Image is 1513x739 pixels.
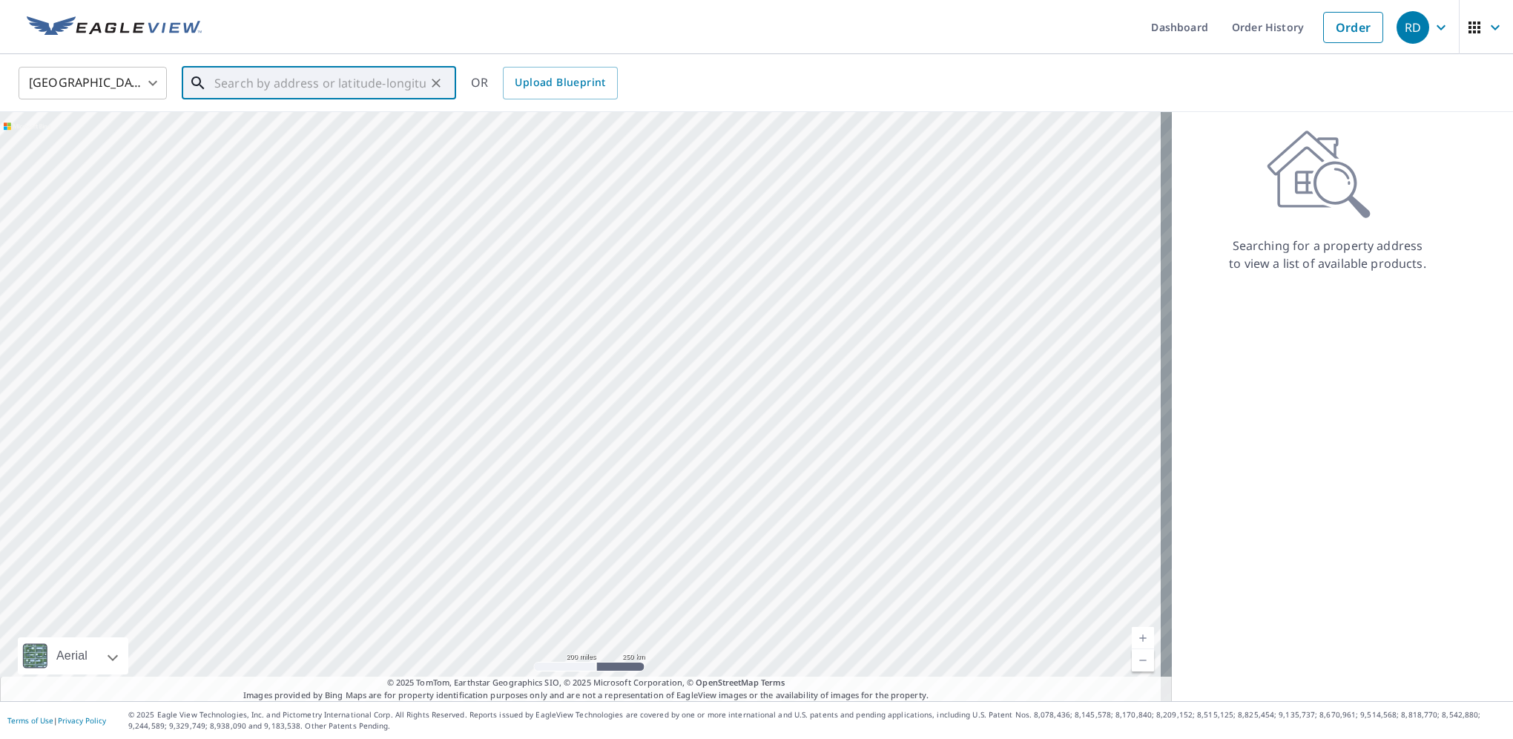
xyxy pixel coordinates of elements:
[19,62,167,104] div: [GEOGRAPHIC_DATA]
[471,67,618,99] div: OR
[387,677,785,689] span: © 2025 TomTom, Earthstar Geographics SIO, © 2025 Microsoft Corporation, ©
[18,637,128,674] div: Aerial
[515,73,605,92] span: Upload Blueprint
[1397,11,1429,44] div: RD
[761,677,785,688] a: Terms
[1228,237,1427,272] p: Searching for a property address to view a list of available products.
[426,73,446,93] button: Clear
[1323,12,1383,43] a: Order
[7,716,106,725] p: |
[128,709,1506,732] p: © 2025 Eagle View Technologies, Inc. and Pictometry International Corp. All Rights Reserved. Repo...
[1132,627,1154,649] a: Current Level 5, Zoom In
[503,67,617,99] a: Upload Blueprint
[214,62,426,104] input: Search by address or latitude-longitude
[7,715,53,726] a: Terms of Use
[696,677,758,688] a: OpenStreetMap
[58,715,106,726] a: Privacy Policy
[52,637,92,674] div: Aerial
[27,16,202,39] img: EV Logo
[1132,649,1154,671] a: Current Level 5, Zoom Out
